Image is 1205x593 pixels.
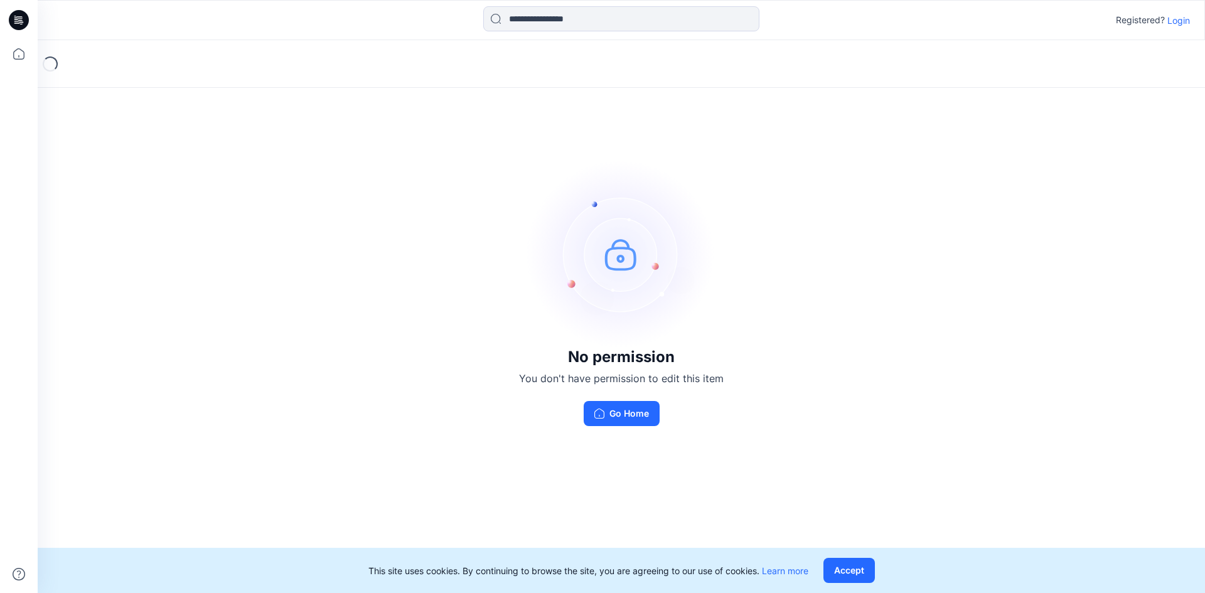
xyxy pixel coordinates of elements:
button: Go Home [584,401,660,426]
button: Accept [823,558,875,583]
p: Login [1167,14,1190,27]
img: no-perm.svg [527,160,715,348]
a: Learn more [762,565,808,576]
p: You don't have permission to edit this item [519,371,724,386]
p: This site uses cookies. By continuing to browse the site, you are agreeing to our use of cookies. [368,564,808,577]
p: Registered? [1116,13,1165,28]
h3: No permission [519,348,724,366]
